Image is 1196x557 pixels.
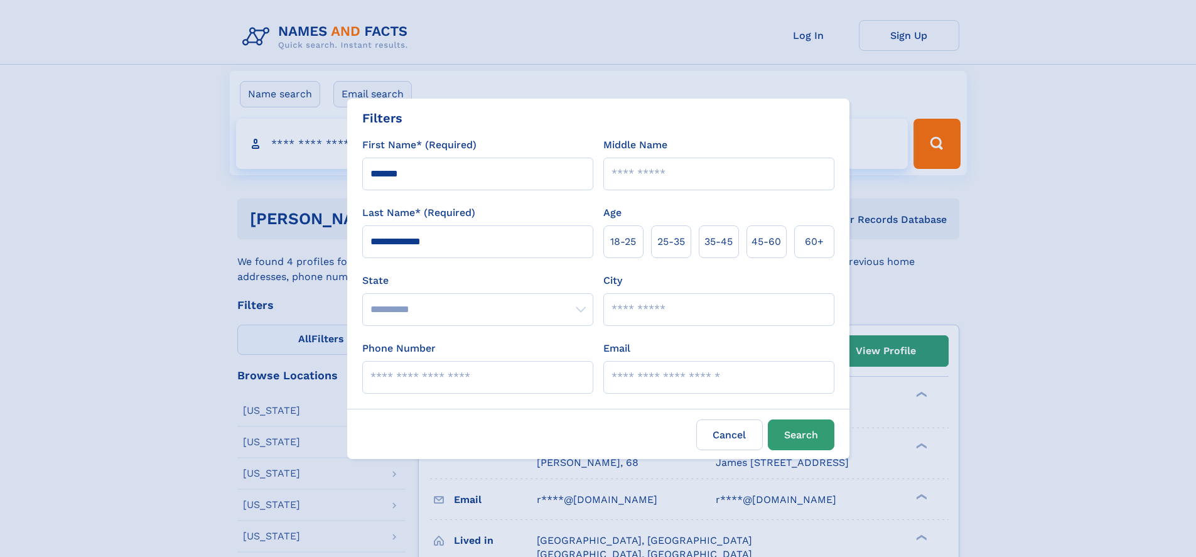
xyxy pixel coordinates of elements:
[752,234,781,249] span: 45‑60
[805,234,824,249] span: 60+
[603,205,622,220] label: Age
[362,138,477,153] label: First Name* (Required)
[768,419,834,450] button: Search
[362,341,436,356] label: Phone Number
[603,341,630,356] label: Email
[696,419,763,450] label: Cancel
[610,234,636,249] span: 18‑25
[704,234,733,249] span: 35‑45
[362,205,475,220] label: Last Name* (Required)
[603,138,667,153] label: Middle Name
[362,273,593,288] label: State
[603,273,622,288] label: City
[657,234,685,249] span: 25‑35
[362,109,402,127] div: Filters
